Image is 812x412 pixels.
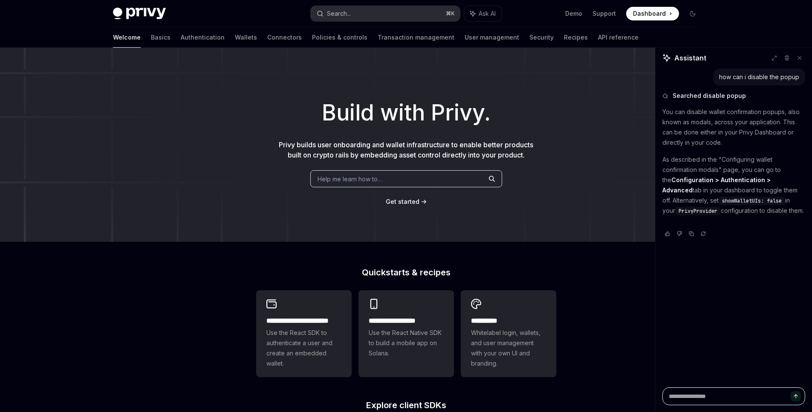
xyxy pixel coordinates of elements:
[686,7,699,20] button: Toggle dark mode
[633,9,666,18] span: Dashboard
[279,140,533,159] span: Privy builds user onboarding and wallet infrastructure to enable better products built on crypto ...
[564,27,588,48] a: Recipes
[565,9,582,18] a: Demo
[461,290,556,377] a: **** *****Whitelabel login, wallets, and user management with your own UI and branding.
[311,6,460,21] button: Search...⌘K
[662,154,805,216] p: As described in the "Configuring wallet confirmation modals" page, you can go to the tab in your ...
[673,92,746,100] span: Searched disable popup
[662,107,805,148] p: You can disable wallet confirmation popups, also known as modals, across your application. This c...
[386,197,419,206] a: Get started
[529,27,554,48] a: Security
[266,328,341,369] span: Use the React SDK to authenticate a user and create an embedded wallet.
[378,27,454,48] a: Transaction management
[479,9,496,18] span: Ask AI
[598,27,639,48] a: API reference
[113,27,141,48] a: Welcome
[446,10,455,17] span: ⌘ K
[235,27,257,48] a: Wallets
[679,208,717,215] span: PrivyProvider
[662,176,771,194] strong: Configuration > Authentication > Advanced
[14,96,798,129] h1: Build with Privy.
[151,27,170,48] a: Basics
[626,7,679,20] a: Dashboard
[327,9,351,19] div: Search...
[674,53,706,63] span: Assistant
[369,328,444,358] span: Use the React Native SDK to build a mobile app on Solana.
[256,401,556,409] h2: Explore client SDKs
[358,290,454,377] a: **** **** **** ***Use the React Native SDK to build a mobile app on Solana.
[318,175,382,183] span: Help me learn how to…
[465,27,519,48] a: User management
[719,73,799,81] div: how can i disable the popup
[267,27,302,48] a: Connectors
[312,27,367,48] a: Policies & controls
[592,9,616,18] a: Support
[113,8,166,20] img: dark logo
[471,328,546,369] span: Whitelabel login, wallets, and user management with your own UI and branding.
[181,27,225,48] a: Authentication
[722,197,782,204] span: showWalletUIs: false
[791,391,801,401] button: Send message
[662,92,805,100] button: Searched disable popup
[386,198,419,205] span: Get started
[464,6,502,21] button: Ask AI
[256,268,556,277] h2: Quickstarts & recipes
